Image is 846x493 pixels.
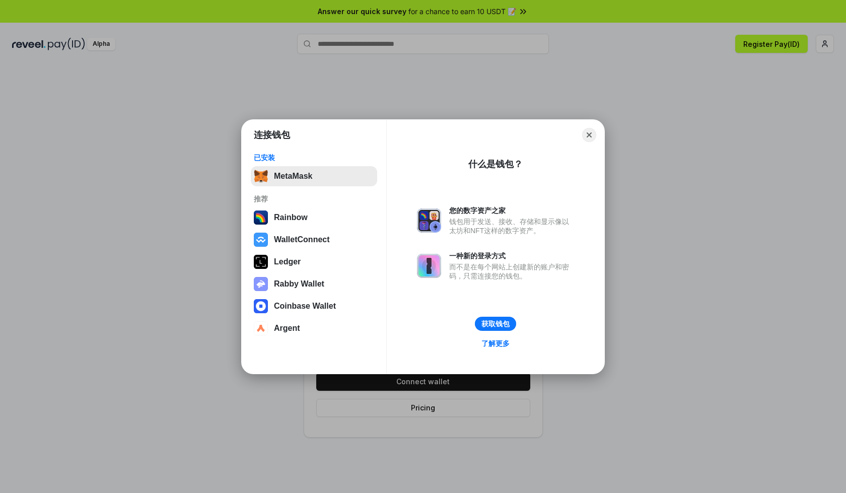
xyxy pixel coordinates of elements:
[254,321,268,335] img: svg+xml,%3Csvg%20width%3D%2228%22%20height%3D%2228%22%20viewBox%3D%220%200%2028%2028%22%20fill%3D...
[254,169,268,183] img: svg+xml,%3Csvg%20fill%3D%22none%22%20height%3D%2233%22%20viewBox%3D%220%200%2035%2033%22%20width%...
[449,206,574,215] div: 您的数字资产之家
[274,257,301,266] div: Ledger
[274,213,308,222] div: Rainbow
[251,166,377,186] button: MetaMask
[417,254,441,278] img: svg+xml,%3Csvg%20xmlns%3D%22http%3A%2F%2Fwww.w3.org%2F2000%2Fsvg%22%20fill%3D%22none%22%20viewBox...
[251,296,377,316] button: Coinbase Wallet
[417,208,441,233] img: svg+xml,%3Csvg%20xmlns%3D%22http%3A%2F%2Fwww.w3.org%2F2000%2Fsvg%22%20fill%3D%22none%22%20viewBox...
[254,299,268,313] img: svg+xml,%3Csvg%20width%3D%2228%22%20height%3D%2228%22%20viewBox%3D%220%200%2028%2028%22%20fill%3D...
[468,158,523,170] div: 什么是钱包？
[254,277,268,291] img: svg+xml,%3Csvg%20xmlns%3D%22http%3A%2F%2Fwww.w3.org%2F2000%2Fsvg%22%20fill%3D%22none%22%20viewBox...
[449,251,574,260] div: 一种新的登录方式
[254,233,268,247] img: svg+xml,%3Csvg%20width%3D%2228%22%20height%3D%2228%22%20viewBox%3D%220%200%2028%2028%22%20fill%3D...
[475,317,516,331] button: 获取钱包
[251,207,377,228] button: Rainbow
[274,324,300,333] div: Argent
[481,339,510,348] div: 了解更多
[449,217,574,235] div: 钱包用于发送、接收、存储和显示像以太坊和NFT这样的数字资产。
[274,279,324,289] div: Rabby Wallet
[449,262,574,280] div: 而不是在每个网站上创建新的账户和密码，只需连接您的钱包。
[582,128,596,142] button: Close
[251,274,377,294] button: Rabby Wallet
[254,153,374,162] div: 已安装
[254,210,268,225] img: svg+xml,%3Csvg%20width%3D%22120%22%20height%3D%22120%22%20viewBox%3D%220%200%20120%20120%22%20fil...
[251,230,377,250] button: WalletConnect
[254,129,290,141] h1: 连接钱包
[274,235,330,244] div: WalletConnect
[251,318,377,338] button: Argent
[481,319,510,328] div: 获取钱包
[274,172,312,181] div: MetaMask
[254,194,374,203] div: 推荐
[254,255,268,269] img: svg+xml,%3Csvg%20xmlns%3D%22http%3A%2F%2Fwww.w3.org%2F2000%2Fsvg%22%20width%3D%2228%22%20height%3...
[475,337,516,350] a: 了解更多
[274,302,336,311] div: Coinbase Wallet
[251,252,377,272] button: Ledger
